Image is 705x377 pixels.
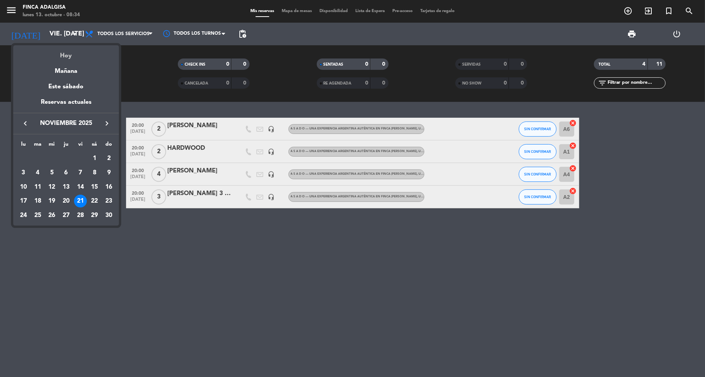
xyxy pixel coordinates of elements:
[102,151,116,166] td: 2 de noviembre de 2025
[102,180,116,194] td: 16 de noviembre de 2025
[45,180,59,194] td: 12 de noviembre de 2025
[45,208,59,223] td: 26 de noviembre de 2025
[16,166,31,180] td: 3 de noviembre de 2025
[13,97,119,113] div: Reservas actuales
[88,166,102,180] td: 8 de noviembre de 2025
[74,195,87,208] div: 21
[17,195,30,208] div: 17
[32,118,100,128] span: noviembre 2025
[45,166,58,179] div: 5
[59,208,73,223] td: 27 de noviembre de 2025
[13,76,119,97] div: Este sábado
[31,166,45,180] td: 4 de noviembre de 2025
[73,194,88,208] td: 21 de noviembre de 2025
[73,208,88,223] td: 28 de noviembre de 2025
[88,194,102,208] td: 22 de noviembre de 2025
[102,194,116,208] td: 23 de noviembre de 2025
[45,181,58,194] div: 12
[31,209,44,222] div: 25
[88,208,102,223] td: 29 de noviembre de 2025
[45,140,59,152] th: miércoles
[88,166,101,179] div: 8
[74,181,87,194] div: 14
[16,151,88,166] td: NOV.
[102,209,115,222] div: 30
[102,195,115,208] div: 23
[45,194,59,208] td: 19 de noviembre de 2025
[102,119,111,128] i: keyboard_arrow_right
[60,195,73,208] div: 20
[88,209,101,222] div: 29
[59,166,73,180] td: 6 de noviembre de 2025
[16,208,31,223] td: 24 de noviembre de 2025
[73,166,88,180] td: 7 de noviembre de 2025
[19,118,32,128] button: keyboard_arrow_left
[102,140,116,152] th: domingo
[100,118,114,128] button: keyboard_arrow_right
[102,152,115,165] div: 2
[17,209,30,222] div: 24
[16,140,31,152] th: lunes
[45,166,59,180] td: 5 de noviembre de 2025
[31,166,44,179] div: 4
[60,166,73,179] div: 6
[102,166,115,179] div: 9
[31,180,45,194] td: 11 de noviembre de 2025
[74,166,87,179] div: 7
[74,209,87,222] div: 28
[88,151,102,166] td: 1 de noviembre de 2025
[31,140,45,152] th: martes
[88,152,101,165] div: 1
[45,195,58,208] div: 19
[17,166,30,179] div: 3
[17,181,30,194] div: 10
[31,181,44,194] div: 11
[60,181,73,194] div: 13
[60,209,73,222] div: 27
[31,194,45,208] td: 18 de noviembre de 2025
[73,180,88,194] td: 14 de noviembre de 2025
[59,140,73,152] th: jueves
[45,209,58,222] div: 26
[31,208,45,223] td: 25 de noviembre de 2025
[13,61,119,76] div: Mañana
[88,140,102,152] th: sábado
[21,119,30,128] i: keyboard_arrow_left
[88,195,101,208] div: 22
[73,140,88,152] th: viernes
[59,194,73,208] td: 20 de noviembre de 2025
[59,180,73,194] td: 13 de noviembre de 2025
[88,181,101,194] div: 15
[102,208,116,223] td: 30 de noviembre de 2025
[16,180,31,194] td: 10 de noviembre de 2025
[13,45,119,61] div: Hoy
[88,180,102,194] td: 15 de noviembre de 2025
[102,166,116,180] td: 9 de noviembre de 2025
[31,195,44,208] div: 18
[102,181,115,194] div: 16
[16,194,31,208] td: 17 de noviembre de 2025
